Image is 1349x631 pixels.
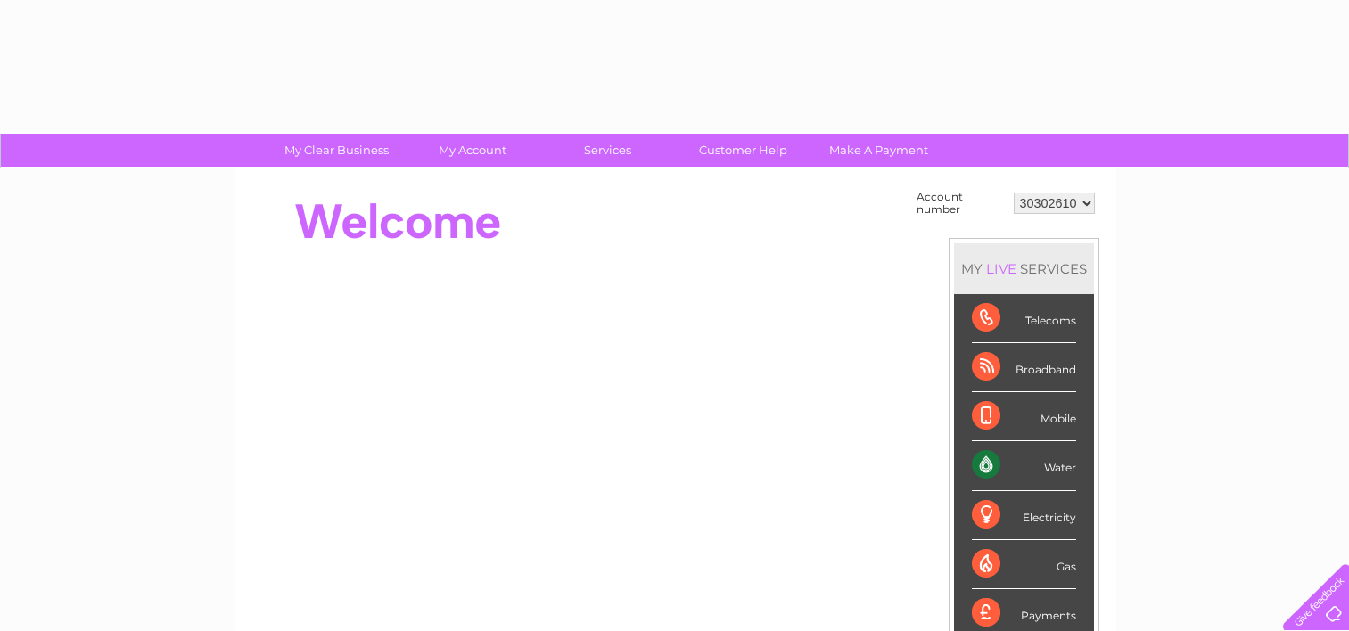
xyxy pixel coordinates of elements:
a: My Account [399,134,546,167]
div: Broadband [972,343,1076,392]
td: Account number [912,186,1009,220]
div: MY SERVICES [954,243,1094,294]
a: Services [534,134,681,167]
div: Mobile [972,392,1076,441]
div: Electricity [972,491,1076,540]
div: Telecoms [972,294,1076,343]
div: Gas [972,540,1076,589]
a: Customer Help [670,134,817,167]
div: Water [972,441,1076,490]
div: LIVE [983,260,1020,277]
a: Make A Payment [805,134,952,167]
a: My Clear Business [263,134,410,167]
